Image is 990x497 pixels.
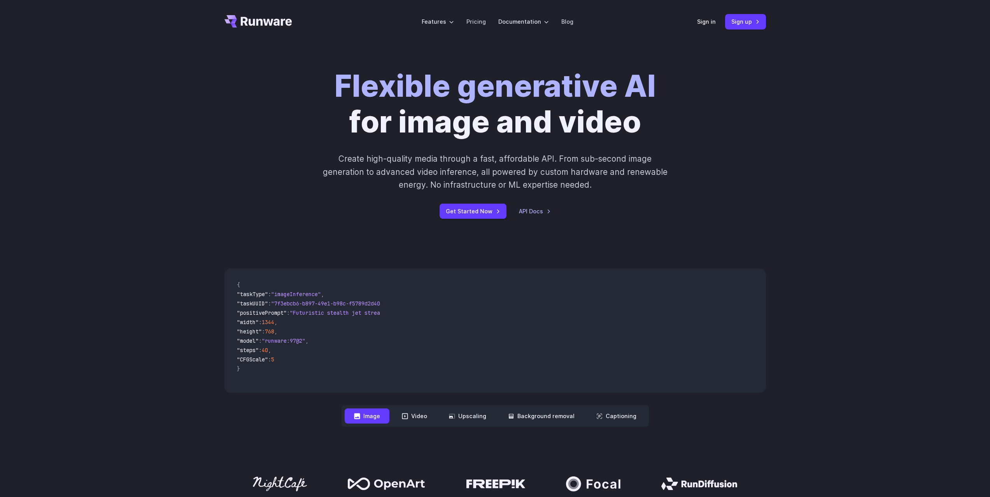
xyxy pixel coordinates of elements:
[466,17,486,26] a: Pricing
[274,319,277,326] span: ,
[345,408,389,424] button: Image
[237,281,240,288] span: {
[392,408,436,424] button: Video
[262,319,274,326] span: 1344
[440,204,506,219] a: Get Started Now
[268,347,271,354] span: ,
[237,347,259,354] span: "steps"
[268,300,271,307] span: :
[290,309,573,316] span: "Futuristic stealth jet streaking through a neon-lit cityscape with glowing purple exhaust"
[237,356,268,363] span: "CFGScale"
[321,291,324,298] span: ,
[237,300,268,307] span: "taskUUID"
[697,17,716,26] a: Sign in
[725,14,766,29] a: Sign up
[237,337,259,344] span: "model"
[262,328,265,335] span: :
[335,68,656,140] h1: for image and video
[305,337,308,344] span: ,
[274,328,277,335] span: ,
[271,300,389,307] span: "7f3ebcb6-b897-49e1-b98c-f5789d2d40d7"
[237,319,259,326] span: "width"
[237,291,268,298] span: "taskType"
[322,152,668,191] p: Create high-quality media through a fast, affordable API. From sub-second image generation to adv...
[271,291,321,298] span: "imageInference"
[265,328,274,335] span: 768
[287,309,290,316] span: :
[237,365,240,372] span: }
[271,356,274,363] span: 5
[259,337,262,344] span: :
[259,347,262,354] span: :
[262,337,305,344] span: "runware:97@2"
[587,408,646,424] button: Captioning
[561,17,573,26] a: Blog
[499,408,584,424] button: Background removal
[224,15,292,28] a: Go to /
[268,291,271,298] span: :
[237,309,287,316] span: "positivePrompt"
[237,328,262,335] span: "height"
[498,17,549,26] label: Documentation
[519,207,551,216] a: API Docs
[440,408,496,424] button: Upscaling
[335,68,656,104] strong: Flexible generative AI
[422,17,454,26] label: Features
[268,356,271,363] span: :
[259,319,262,326] span: :
[262,347,268,354] span: 40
